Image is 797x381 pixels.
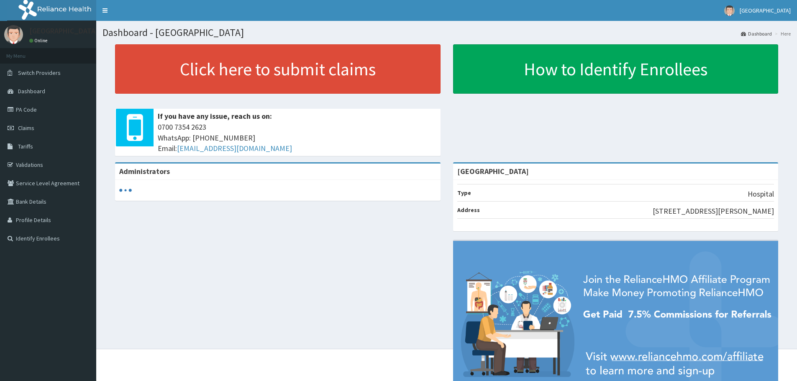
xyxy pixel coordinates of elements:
[773,30,791,37] li: Here
[18,143,33,150] span: Tariffs
[29,27,98,35] p: [GEOGRAPHIC_DATA]
[457,189,471,197] b: Type
[653,206,774,217] p: [STREET_ADDRESS][PERSON_NAME]
[748,189,774,199] p: Hospital
[740,7,791,14] span: [GEOGRAPHIC_DATA]
[103,27,791,38] h1: Dashboard - [GEOGRAPHIC_DATA]
[119,166,170,176] b: Administrators
[177,143,292,153] a: [EMAIL_ADDRESS][DOMAIN_NAME]
[4,25,23,44] img: User Image
[29,38,49,43] a: Online
[158,122,436,154] span: 0700 7354 2623 WhatsApp: [PHONE_NUMBER] Email:
[18,69,61,77] span: Switch Providers
[724,5,735,16] img: User Image
[741,30,772,37] a: Dashboard
[457,206,480,214] b: Address
[115,44,441,94] a: Click here to submit claims
[18,124,34,132] span: Claims
[453,44,779,94] a: How to Identify Enrollees
[158,111,272,121] b: If you have any issue, reach us on:
[457,166,529,176] strong: [GEOGRAPHIC_DATA]
[18,87,45,95] span: Dashboard
[119,184,132,197] svg: audio-loading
